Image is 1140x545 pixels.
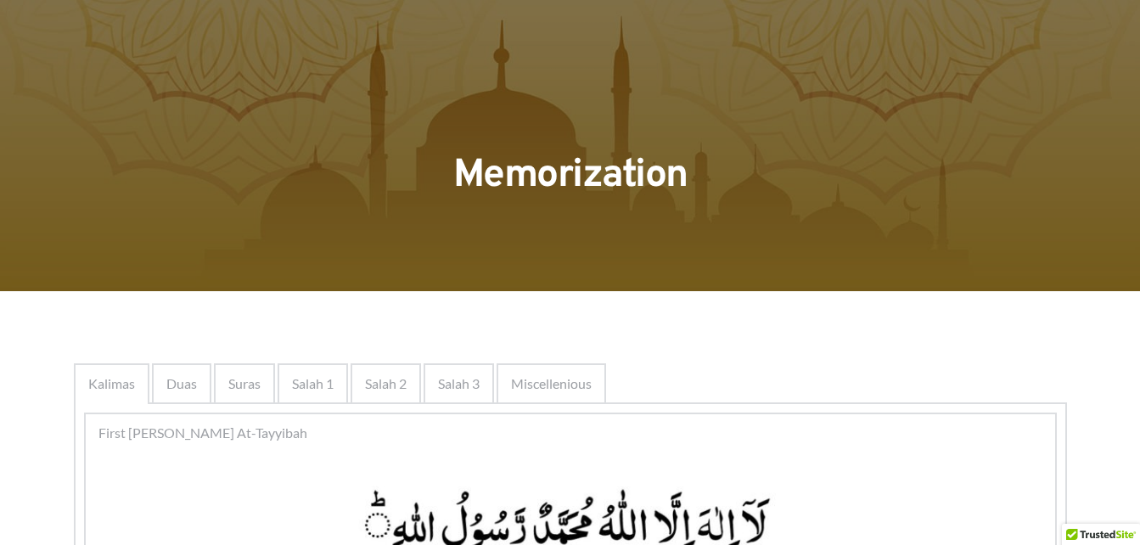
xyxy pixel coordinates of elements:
[88,374,135,394] span: Kalimas
[365,374,407,394] span: Salah 2
[166,374,197,394] span: Duas
[292,374,334,394] span: Salah 1
[511,374,592,394] span: Miscellenious
[453,151,688,201] span: Memorization
[438,374,480,394] span: Salah 3
[228,374,261,394] span: Suras
[98,423,307,443] span: First [PERSON_NAME] At-Tayyibah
